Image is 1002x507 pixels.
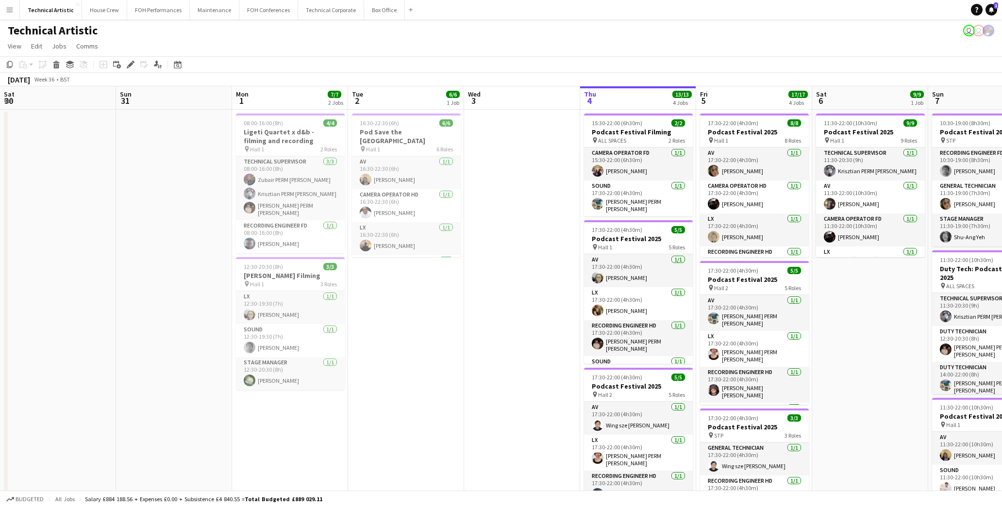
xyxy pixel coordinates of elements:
app-job-card: 17:30-22:00 (4h30m)5/5Podcast Festival 2025 Hall 25 RolesAV1/117:30-22:00 (4h30m)[PERSON_NAME] PE... [700,261,809,405]
app-job-card: 11:30-22:00 (10h30m)9/9Podcast Festival 2025 Hall 19 RolesTechnical Supervisor1/111:30-20:30 (9h)... [816,114,925,257]
span: 5/5 [671,226,685,233]
app-card-role: AV1/117:30-22:00 (4h30m)[PERSON_NAME] PERM [PERSON_NAME] [700,295,809,331]
span: Hall 1 [250,146,264,153]
h3: Podcast Festival 2025 [584,234,693,243]
span: Sat [816,90,827,98]
span: 9/9 [903,119,917,127]
span: Budgeted [16,496,44,503]
h3: Podcast Festival 2025 [700,423,809,431]
span: 5 Roles [668,391,685,398]
div: 2 Jobs [328,99,343,106]
app-card-role: LX1/117:30-22:00 (4h30m)[PERSON_NAME] PERM [PERSON_NAME] [700,331,809,367]
span: Hall 1 [366,146,380,153]
app-job-card: 12:30-20:30 (8h)3/3[PERSON_NAME] Filming Hall 13 RolesLX1/112:30-19:30 (7h)[PERSON_NAME]Sound1/11... [236,257,345,390]
div: 1 Job [447,99,459,106]
div: [DATE] [8,75,30,84]
h3: Podcast Festival 2025 [816,128,925,136]
app-card-role: AV1/117:30-22:00 (4h30m)Wing sze [PERSON_NAME] [584,402,693,435]
span: 10:30-19:00 (8h30m) [940,119,990,127]
div: BST [60,76,70,83]
span: Tue [352,90,363,98]
span: 6 [815,95,827,106]
span: Mon [236,90,249,98]
app-card-role: LX1/116:30-22:30 (6h)[PERSON_NAME] [352,222,461,255]
span: Fri [700,90,708,98]
span: Jobs [52,42,67,50]
span: 17:30-22:00 (4h30m) [592,374,642,381]
span: 7 [931,95,944,106]
button: House Crew [82,0,127,19]
span: 6/6 [439,119,453,127]
span: 2/2 [671,119,685,127]
span: 5 [699,95,708,106]
app-card-role: AV1/111:30-22:00 (10h30m)[PERSON_NAME] [816,180,925,213]
span: 6 Roles [436,146,453,153]
span: 11:30-22:00 (10h30m) [824,119,877,127]
app-card-role: AV1/117:30-22:00 (4h30m)[PERSON_NAME] [700,147,809,180]
app-card-role: LX1/117:30-22:00 (4h30m)[PERSON_NAME] [700,213,809,246]
a: Edit [27,40,46,52]
div: 4 Jobs [673,99,691,106]
app-card-role: Technical Supervisor1/111:30-20:30 (9h)Krisztian PERM [PERSON_NAME] [816,147,925,180]
app-user-avatar: Zubair PERM Dhalla [983,25,994,36]
span: 31 [118,95,132,106]
span: Hall 2 [598,391,612,398]
span: 1 [234,95,249,106]
div: 1 Job [911,99,923,106]
span: 9 Roles [901,137,917,144]
span: STP [714,432,723,439]
h3: Podcast Festival 2025 [700,275,809,284]
span: Hall 1 [250,280,264,288]
app-job-card: 17:30-22:00 (4h30m)5/5Podcast Festival 2025 Hall 15 RolesAV1/117:30-22:00 (4h30m)[PERSON_NAME]LX1... [584,220,693,364]
app-card-role: Technical Supervisor3/308:00-16:00 (8h)Zubair PERM [PERSON_NAME]Krisztian PERM [PERSON_NAME][PERS... [236,156,345,220]
span: 2 [351,95,363,106]
app-card-role: Recording Engineer HD1/1 [352,255,461,291]
span: View [8,42,21,50]
span: 30 [2,95,15,106]
span: 08:00-16:00 (8h) [244,119,283,127]
div: 16:30-22:30 (6h)6/6Pod Save the [GEOGRAPHIC_DATA] Hall 16 RolesAV1/116:30-22:30 (6h)[PERSON_NAME]... [352,114,461,257]
app-job-card: 15:30-22:00 (6h30m)2/2Podcast Festival Filming ALL SPACES2 RolesCamera Operator FD1/115:30-22:00 ... [584,114,693,216]
h1: Technical Artistic [8,23,98,38]
h3: Podcast Festival 2025 [700,128,809,136]
span: STP [946,137,955,144]
h3: Pod Save the [GEOGRAPHIC_DATA] [352,128,461,145]
a: Jobs [48,40,70,52]
a: View [4,40,25,52]
span: Hall 1 [830,137,844,144]
span: 17:30-22:00 (4h30m) [708,267,758,274]
span: Edit [31,42,42,50]
app-card-role: Sound1/1 [700,403,809,436]
span: 4/4 [323,119,337,127]
app-card-role: Recording Engineer HD1/117:30-22:00 (4h30m)[PERSON_NAME] [PERSON_NAME] [700,367,809,403]
app-card-role: LX1/117:30-22:00 (4h30m)[PERSON_NAME] [584,287,693,320]
span: Thu [584,90,596,98]
span: 5/5 [671,374,685,381]
span: 3 Roles [785,432,801,439]
span: 3/3 [323,263,337,270]
app-card-role: LX1/112:30-19:30 (7h)[PERSON_NAME] [236,291,345,324]
span: Sun [120,90,132,98]
app-card-role: Sound1/1 [584,356,693,389]
span: 3 [467,95,481,106]
span: 7/7 [328,91,341,98]
span: 5/5 [787,267,801,274]
span: 8/8 [787,119,801,127]
app-card-role: Camera Operator HD1/116:30-22:30 (6h)[PERSON_NAME] [352,189,461,222]
app-card-role: General Technician1/117:30-22:00 (4h30m)Wing sze [PERSON_NAME] [700,442,809,475]
button: Box Office [364,0,405,19]
span: ALL SPACES [598,137,626,144]
app-job-card: 08:00-16:00 (8h)4/4Ligeti Quartet x d&b - filming and recording Hall 12 RolesTechnical Supervisor... [236,114,345,253]
span: Week 36 [32,76,56,83]
app-card-role: LX1/111:30-22:00 (10h30m) [816,246,925,279]
span: 9/9 [910,91,924,98]
button: FOH Conferences [239,0,298,19]
app-user-avatar: Sally PERM Pochciol [963,25,975,36]
span: 13/13 [672,91,692,98]
button: Budgeted [5,494,45,505]
span: 17:30-22:00 (4h30m) [708,119,758,127]
span: Total Budgeted £889 029.11 [245,495,322,503]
